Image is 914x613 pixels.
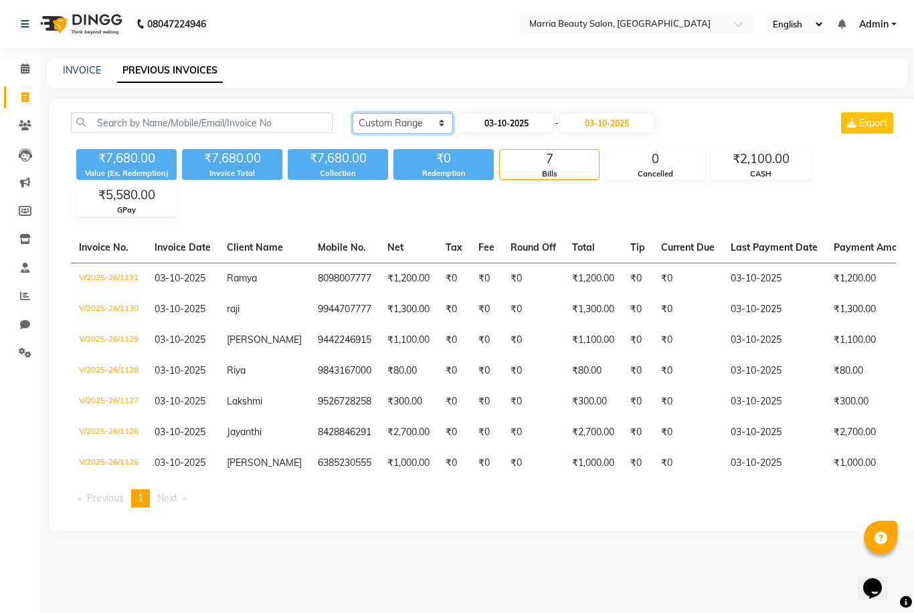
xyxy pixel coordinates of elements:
[470,294,502,325] td: ₹0
[438,294,470,325] td: ₹0
[182,149,282,168] div: ₹7,680.00
[227,364,246,376] span: Riya
[502,417,564,448] td: ₹0
[79,241,128,253] span: Invoice No.
[841,112,893,134] button: Export
[155,303,205,315] span: 03-10-2025
[438,263,470,294] td: ₹0
[138,492,143,504] span: 1
[310,386,379,417] td: 9526728258
[564,294,622,325] td: ₹1,300.00
[227,241,283,253] span: Client Name
[71,356,147,386] td: V/2025-26/1128
[71,386,147,417] td: V/2025-26/1127
[564,386,622,417] td: ₹300.00
[606,168,705,180] div: Cancelled
[653,417,723,448] td: ₹0
[438,448,470,479] td: ₹0
[564,263,622,294] td: ₹1,200.00
[76,149,177,168] div: ₹7,680.00
[630,241,645,253] span: Tip
[34,5,126,43] img: logo
[653,294,723,325] td: ₹0
[438,356,470,386] td: ₹0
[71,489,896,507] nav: Pagination
[310,356,379,386] td: 9843167000
[572,241,595,253] span: Total
[560,114,654,132] input: End Date
[71,448,147,479] td: V/2025-26/1125
[723,386,826,417] td: 03-10-2025
[564,356,622,386] td: ₹80.00
[387,241,403,253] span: Net
[502,263,564,294] td: ₹0
[182,168,282,179] div: Invoice Total
[379,263,438,294] td: ₹1,200.00
[622,294,653,325] td: ₹0
[446,241,462,253] span: Tax
[622,356,653,386] td: ₹0
[71,325,147,356] td: V/2025-26/1129
[723,417,826,448] td: 03-10-2025
[147,5,206,43] b: 08047224946
[470,356,502,386] td: ₹0
[511,241,556,253] span: Round Off
[470,325,502,356] td: ₹0
[653,356,723,386] td: ₹0
[555,116,559,130] span: -
[723,294,826,325] td: 03-10-2025
[438,386,470,417] td: ₹0
[723,356,826,386] td: 03-10-2025
[564,417,622,448] td: ₹2,700.00
[653,386,723,417] td: ₹0
[502,325,564,356] td: ₹0
[227,395,262,407] span: Lakshmi
[500,150,599,168] div: 7
[622,263,653,294] td: ₹0
[71,263,147,294] td: V/2025-26/1131
[502,386,564,417] td: ₹0
[502,356,564,386] td: ₹0
[711,168,810,180] div: CASH
[653,263,723,294] td: ₹0
[723,448,826,479] td: 03-10-2025
[87,492,124,504] span: Previous
[155,426,205,438] span: 03-10-2025
[564,325,622,356] td: ₹1,100.00
[653,448,723,479] td: ₹0
[858,560,901,600] iframe: chat widget
[723,263,826,294] td: 03-10-2025
[478,241,494,253] span: Fee
[227,303,240,315] span: raji
[500,168,599,180] div: Bills
[155,241,211,253] span: Invoice Date
[731,241,818,253] span: Last Payment Date
[379,356,438,386] td: ₹80.00
[155,364,205,376] span: 03-10-2025
[379,417,438,448] td: ₹2,700.00
[379,386,438,417] td: ₹300.00
[470,417,502,448] td: ₹0
[460,114,553,132] input: Start Date
[155,395,205,407] span: 03-10-2025
[606,150,705,168] div: 0
[723,325,826,356] td: 03-10-2025
[502,448,564,479] td: ₹0
[310,448,379,479] td: 6385230555
[310,294,379,325] td: 9944707777
[71,294,147,325] td: V/2025-26/1130
[318,241,366,253] span: Mobile No.
[227,426,262,438] span: Jayanthi
[71,112,333,133] input: Search by Name/Mobile/Email/Invoice No
[379,294,438,325] td: ₹1,300.00
[622,386,653,417] td: ₹0
[155,334,205,346] span: 03-10-2025
[859,117,887,129] span: Export
[622,448,653,479] td: ₹0
[310,417,379,448] td: 8428846291
[393,149,494,168] div: ₹0
[288,168,388,179] div: Collection
[227,457,302,469] span: [PERSON_NAME]
[157,492,177,504] span: Next
[227,334,302,346] span: [PERSON_NAME]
